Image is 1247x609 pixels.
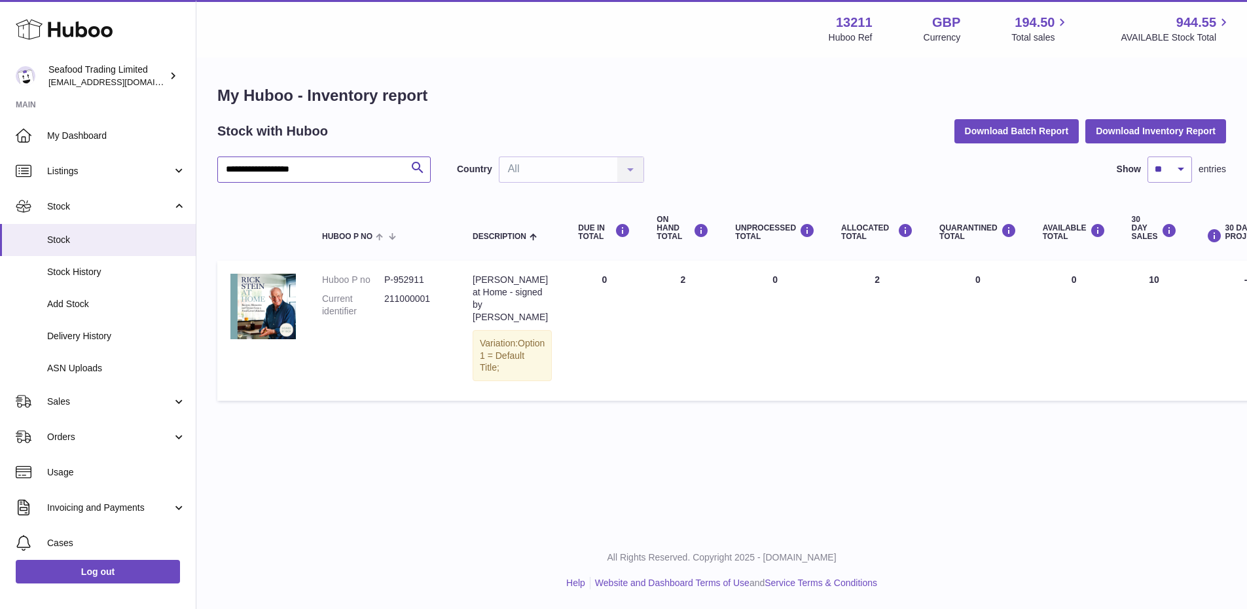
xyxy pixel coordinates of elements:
[975,274,981,285] span: 0
[47,396,172,408] span: Sales
[722,261,828,401] td: 0
[1011,31,1070,44] span: Total sales
[322,232,372,241] span: Huboo P no
[230,274,296,339] img: product image
[217,85,1226,106] h1: My Huboo - Inventory report
[1176,14,1216,31] span: 944.55
[578,223,630,241] div: DUE IN TOTAL
[643,261,722,401] td: 2
[565,261,643,401] td: 0
[590,577,877,589] li: and
[47,466,186,479] span: Usage
[924,31,961,44] div: Currency
[47,330,186,342] span: Delivery History
[217,122,328,140] h2: Stock with Huboo
[1121,31,1231,44] span: AVAILABLE Stock Total
[1132,215,1177,242] div: 30 DAY SALES
[828,261,926,401] td: 2
[939,223,1017,241] div: QUARANTINED Total
[841,223,913,241] div: ALLOCATED Total
[16,560,180,583] a: Log out
[1117,163,1141,175] label: Show
[1119,261,1190,401] td: 10
[47,362,186,375] span: ASN Uploads
[384,274,446,286] dd: P-952911
[1015,14,1055,31] span: 194.50
[47,298,186,310] span: Add Stock
[16,66,35,86] img: online@rickstein.com
[836,14,873,31] strong: 13211
[932,14,960,31] strong: GBP
[765,578,877,588] a: Service Terms & Conditions
[1043,223,1106,241] div: AVAILABLE Total
[457,163,492,175] label: Country
[47,165,172,177] span: Listings
[322,274,384,286] dt: Huboo P no
[735,223,815,241] div: UNPROCESSED Total
[473,330,552,382] div: Variation:
[207,551,1237,564] p: All Rights Reserved. Copyright 2025 - [DOMAIN_NAME]
[47,431,172,443] span: Orders
[1199,163,1226,175] span: entries
[473,232,526,241] span: Description
[322,293,384,318] dt: Current identifier
[1030,261,1119,401] td: 0
[657,215,709,242] div: ON HAND Total
[48,64,166,88] div: Seafood Trading Limited
[47,130,186,142] span: My Dashboard
[480,338,545,373] span: Option 1 = Default Title;
[47,200,172,213] span: Stock
[829,31,873,44] div: Huboo Ref
[1085,119,1226,143] button: Download Inventory Report
[1011,14,1070,44] a: 194.50 Total sales
[47,234,186,246] span: Stock
[595,578,750,588] a: Website and Dashboard Terms of Use
[47,537,186,549] span: Cases
[566,578,585,588] a: Help
[384,293,446,318] dd: 211000001
[473,274,552,323] div: [PERSON_NAME] at Home - signed by [PERSON_NAME]
[47,502,172,514] span: Invoicing and Payments
[48,77,192,87] span: [EMAIL_ADDRESS][DOMAIN_NAME]
[47,266,186,278] span: Stock History
[1121,14,1231,44] a: 944.55 AVAILABLE Stock Total
[954,119,1079,143] button: Download Batch Report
